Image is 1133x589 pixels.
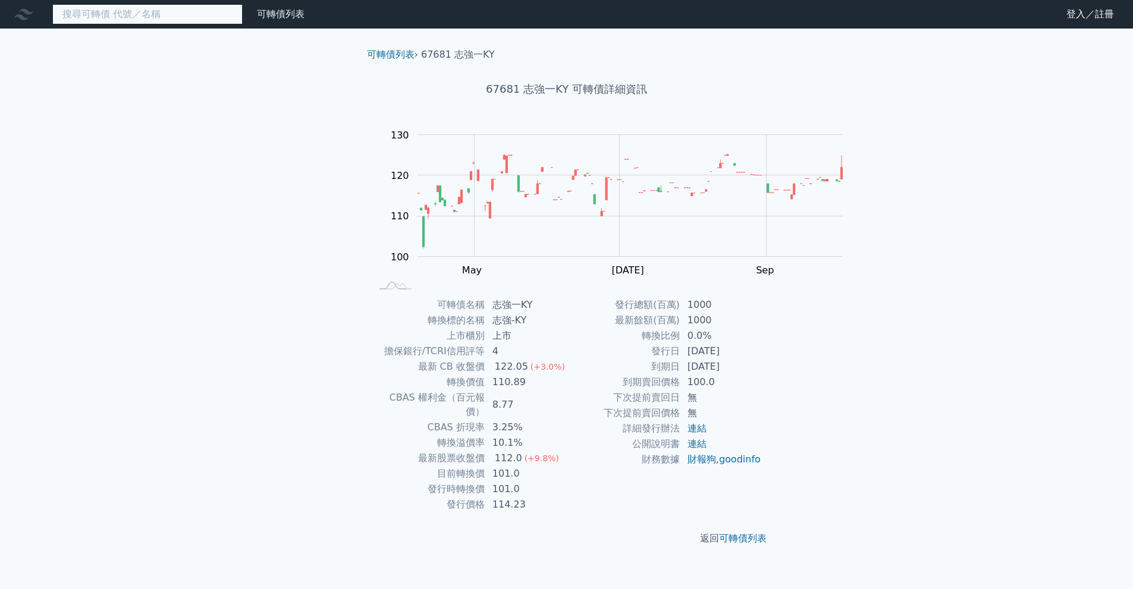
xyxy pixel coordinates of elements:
[567,359,680,374] td: 到期日
[567,297,680,313] td: 發行總額(百萬)
[391,210,409,222] tspan: 110
[612,264,644,276] tspan: [DATE]
[372,328,485,344] td: 上市櫃別
[688,453,716,465] a: 財報狗
[719,453,761,465] a: goodinfo
[485,374,567,390] td: 110.89
[485,435,567,451] td: 10.1%
[372,374,485,390] td: 轉換價值
[372,435,485,451] td: 轉換溢價率
[372,481,485,497] td: 發行時轉換價
[391,170,409,181] tspan: 120
[680,313,762,328] td: 1000
[680,390,762,405] td: 無
[567,328,680,344] td: 轉換比例
[680,344,762,359] td: [DATE]
[367,49,415,60] a: 可轉債列表
[421,48,495,62] li: 67681 志強一KY
[391,251,409,263] tspan: 100
[372,390,485,420] td: CBAS 權利金（百元報價）
[567,452,680,467] td: 財務數據
[367,48,418,62] li: ›
[567,313,680,328] td: 最新餘額(百萬)
[372,344,485,359] td: 擔保銀行/TCRI信用評等
[485,328,567,344] td: 上市
[567,421,680,436] td: 詳細發行辦法
[372,313,485,328] td: 轉換標的名稱
[485,344,567,359] td: 4
[385,130,861,276] g: Chart
[372,420,485,435] td: CBAS 折現率
[372,497,485,512] td: 發行價格
[485,313,567,328] td: 志強-KY
[372,466,485,481] td: 目前轉換價
[719,533,767,544] a: 可轉債列表
[357,81,776,97] h1: 67681 志強一KY 可轉債詳細資訊
[688,423,707,434] a: 連結
[1057,5,1123,24] a: 登入／註冊
[756,264,774,276] tspan: Sep
[357,531,776,546] p: 返回
[680,359,762,374] td: [DATE]
[485,420,567,435] td: 3.25%
[567,374,680,390] td: 到期賣回價格
[485,497,567,512] td: 114.23
[462,264,482,276] tspan: May
[52,4,243,24] input: 搜尋可轉債 代號／名稱
[391,130,409,141] tspan: 130
[485,481,567,497] td: 101.0
[485,297,567,313] td: 志強一KY
[372,451,485,466] td: 最新股票收盤價
[531,362,565,371] span: (+3.0%)
[492,360,531,374] div: 122.05
[525,453,559,463] span: (+9.8%)
[485,390,567,420] td: 8.77
[680,452,762,467] td: ,
[567,390,680,405] td: 下次提前賣回日
[567,344,680,359] td: 發行日
[485,466,567,481] td: 101.0
[567,436,680,452] td: 公開說明書
[680,374,762,390] td: 100.0
[567,405,680,421] td: 下次提前賣回價格
[680,297,762,313] td: 1000
[688,438,707,449] a: 連結
[372,297,485,313] td: 可轉債名稱
[680,405,762,421] td: 無
[257,8,305,20] a: 可轉債列表
[680,328,762,344] td: 0.0%
[372,359,485,374] td: 最新 CB 收盤價
[492,451,525,465] div: 112.0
